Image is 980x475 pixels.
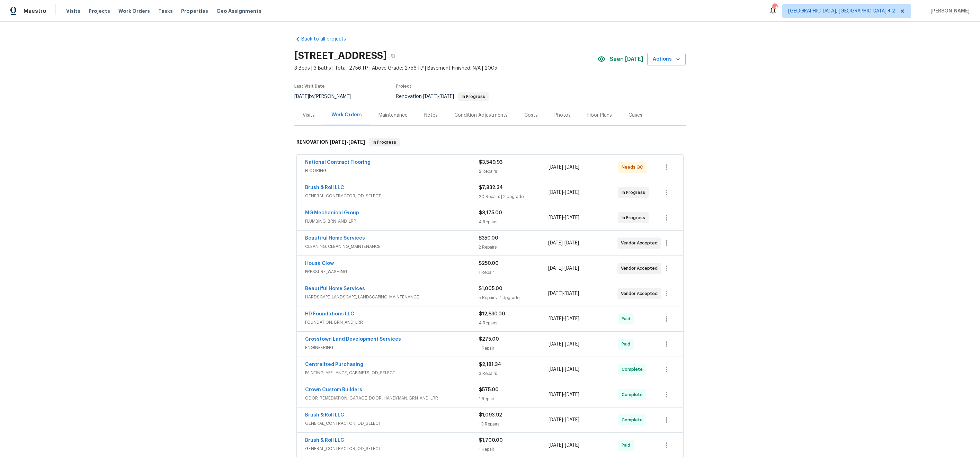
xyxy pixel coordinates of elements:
span: GENERAL_CONTRACTOR, OD_SELECT [305,192,479,199]
span: [DATE] [549,418,563,422]
span: [DATE] [565,418,579,422]
span: Visits [66,8,80,15]
div: Cases [629,112,642,119]
div: 2 Repairs [479,244,548,251]
a: Brush & Roll LLC [305,438,344,443]
span: Project [396,84,411,88]
span: $250.00 [479,261,499,266]
span: [DATE] [564,266,579,271]
div: 4 Repairs [479,320,549,326]
span: [DATE] [549,443,563,448]
a: House Glow [305,261,334,266]
div: Costs [524,112,538,119]
span: PLUMBING, BRN_AND_LRR [305,218,479,225]
span: - [549,416,579,423]
span: - [549,315,579,322]
span: $575.00 [479,387,499,392]
span: [DATE] [565,367,579,372]
span: [DATE] [565,316,579,321]
span: ENGINEERING [305,344,479,351]
span: GENERAL_CONTRACTOR, OD_SELECT [305,445,479,452]
span: - [548,265,579,272]
span: Paid [622,315,633,322]
div: RENOVATION [DATE]-[DATE]In Progress [294,131,686,153]
a: Centralized Purchasing [305,362,363,367]
div: Photos [554,112,571,119]
span: FLOORING [305,167,479,174]
span: $1,005.00 [479,286,502,291]
span: [DATE] [565,443,579,448]
span: - [549,164,579,171]
span: Tasks [158,9,173,14]
span: $3,549.93 [479,160,502,165]
span: GENERAL_CONTRACTOR, OD_SELECT [305,420,479,427]
span: [DATE] [549,165,563,170]
h2: [STREET_ADDRESS] [294,52,387,59]
a: National Contract Flooring [305,160,371,165]
span: $1,700.00 [479,438,503,443]
span: In Progress [459,95,488,99]
div: 3 Repairs [479,370,549,377]
div: 1 Repair [479,269,548,276]
span: [DATE] [548,266,563,271]
div: 4 Repairs [479,218,549,225]
div: 5 Repairs | 1 Upgrade [479,294,548,301]
span: $350.00 [479,236,498,241]
span: [DATE] [565,342,579,347]
span: Paid [622,442,633,449]
a: Crown Custom Builders [305,387,362,392]
span: [DATE] [348,140,365,144]
span: [DATE] [294,94,309,99]
span: [DATE] [549,215,563,220]
span: $8,175.00 [479,210,502,215]
span: [DATE] [564,241,579,245]
span: - [548,240,579,247]
span: [DATE] [549,316,563,321]
span: Last Visit Date [294,84,325,88]
h6: RENOVATION [296,138,365,146]
a: MG Mechanical Group [305,210,359,215]
span: Projects [89,8,110,15]
a: Brush & Roll LLC [305,413,344,418]
span: Needs QC [622,164,646,171]
a: Back to all projects [294,36,361,43]
span: 3 Beds | 3 Baths | Total: 2756 ft² | Above Grade: 2756 ft² | Basement Finished: N/A | 2005 [294,65,597,72]
span: [DATE] [549,342,563,347]
span: [DATE] [565,392,579,397]
div: Work Orders [331,111,362,118]
span: $12,630.00 [479,312,505,316]
span: [DATE] [549,190,563,195]
span: Work Orders [118,8,150,15]
span: [DATE] [439,94,454,99]
span: Renovation [396,94,489,99]
div: Notes [424,112,438,119]
span: Properties [181,8,208,15]
span: Vendor Accepted [621,265,660,272]
div: Maintenance [378,112,408,119]
div: 20 Repairs | 2 Upgrade [479,193,549,200]
span: Seen [DATE] [610,56,643,63]
span: [DATE] [548,241,563,245]
span: - [549,189,579,196]
span: - [549,442,579,449]
span: - [330,140,365,144]
span: [DATE] [549,392,563,397]
span: [DATE] [565,215,579,220]
span: FOUNDATION, BRN_AND_LRR [305,319,479,326]
span: Vendor Accepted [621,240,660,247]
span: PAINTING, APPLIANCE, CABINETS, OD_SELECT [305,369,479,376]
span: [DATE] [565,165,579,170]
span: [PERSON_NAME] [928,8,970,15]
span: Vendor Accepted [621,290,660,297]
span: CLEANING, CLEANING_MAINTENANCE [305,243,479,250]
span: - [548,290,579,297]
span: Geo Assignments [216,8,261,15]
span: $275.00 [479,337,499,342]
span: [GEOGRAPHIC_DATA], [GEOGRAPHIC_DATA] + 2 [788,8,895,15]
span: HARDSCAPE_LANDSCAPE, LANDSCAPING_MAINTENANCE [305,294,479,301]
span: In Progress [370,139,399,146]
div: 10 Repairs [479,421,549,428]
span: Actions [653,55,680,64]
span: In Progress [622,214,648,221]
span: $2,181.34 [479,362,501,367]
